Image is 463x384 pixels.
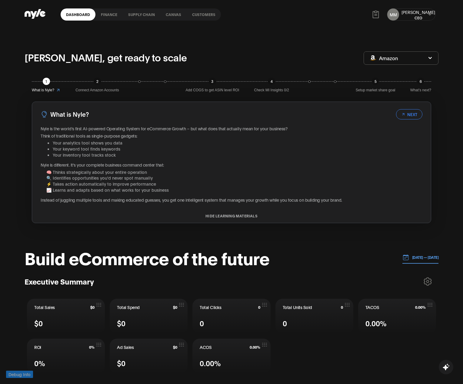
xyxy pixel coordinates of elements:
[53,146,422,152] li: Your keyword tool finds keywords
[6,371,33,378] button: Debug Info
[200,358,221,368] span: 0.00%
[275,299,353,334] button: Total Units Sold00
[117,358,125,368] span: $0
[8,371,31,378] span: Debug Info
[200,318,204,328] span: 0
[283,318,287,328] span: 0
[415,305,426,309] span: 0.00%
[41,162,422,168] p: Nyle is different. It's your complete business command center that:
[46,169,422,175] li: 🧠 Thinks strategically about your entire operation
[358,299,436,334] button: TACOS0.00%0.00%
[34,344,41,350] span: ROI
[173,305,177,309] span: $0
[283,304,312,310] span: Total Units Sold
[409,255,439,260] p: [DATE] — [DATE]
[372,78,379,85] div: 5
[123,8,160,21] a: Supply chain
[364,51,438,65] button: Amazon
[89,345,95,349] span: 0%
[402,251,439,264] button: [DATE] — [DATE]
[173,345,177,349] span: $0
[95,8,123,21] a: finance
[27,339,105,374] button: ROI0%0%
[34,318,43,328] span: $0
[41,125,422,132] p: Nyle is the world's first AI-powered Operating System for eCommerce Growth – but what does that a...
[379,55,398,61] span: Amazon
[192,339,270,374] button: ACOS0.00%0.00%
[43,78,50,85] div: 1
[94,78,101,85] div: 2
[117,318,125,328] span: $0
[387,8,399,21] button: MM
[53,140,422,146] li: Your analytics tool shows you data
[25,249,269,267] h1: Build eCommerce of the future
[25,277,94,286] h3: Executive Summary
[401,9,435,20] button: [PERSON_NAME]CEO
[396,109,422,119] button: NEXT
[200,344,212,350] span: ACOS
[34,358,45,368] span: 0%
[46,181,422,187] li: ⚡ Takes action automatically to improve performance
[41,111,48,118] img: LightBulb
[32,87,54,93] span: What is Nyle?
[356,87,395,93] span: Setup market share goal
[209,78,216,85] div: 3
[401,9,435,15] div: [PERSON_NAME]
[250,345,260,349] span: 0.00%
[200,304,221,310] span: Total Clicks
[160,8,187,21] a: Canvas
[258,305,260,309] span: 0
[365,318,387,328] span: 0.00%
[53,152,422,158] li: Your inventory tool tracks stock
[370,55,376,60] img: Amazon
[401,15,435,20] div: CEO
[50,109,89,119] h3: What is Nyle?
[32,214,431,218] button: HIDE LEARNING MATERIALS
[110,299,188,334] button: Total Spend$0$0
[46,187,422,193] li: 📈 Learns and adapts based on what works for your business
[25,50,187,64] p: [PERSON_NAME], get ready to scale
[90,305,95,309] span: $0
[402,254,409,261] img: 01.01.24 — 07.01.24
[117,344,134,350] span: Ad Sales
[41,133,422,139] p: Think of traditional tools as single-purpose gadgets:
[117,304,140,310] span: Total Spend
[27,299,105,334] button: Total Sales$0$0
[41,197,422,203] p: Instead of juggling multiple tools and making educated guesses, you get one intelligent system th...
[254,87,289,93] span: Check MI Insights 0/2
[186,87,239,93] span: Add COGS to get ASIN level ROI
[365,304,379,310] span: TACOS
[192,299,270,334] button: Total Clicks00
[46,175,422,181] li: 🔍 Identifies opportunities you'd never spot manually
[417,78,424,85] div: 6
[410,87,431,93] span: What’s next?
[34,304,55,310] span: Total Sales
[268,78,275,85] div: 4
[341,305,343,309] span: 0
[61,8,95,21] a: Dashboard
[187,8,221,21] a: Customers
[110,339,188,374] button: Ad Sales$0$0
[75,87,119,93] span: Connect Amazon Accounts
